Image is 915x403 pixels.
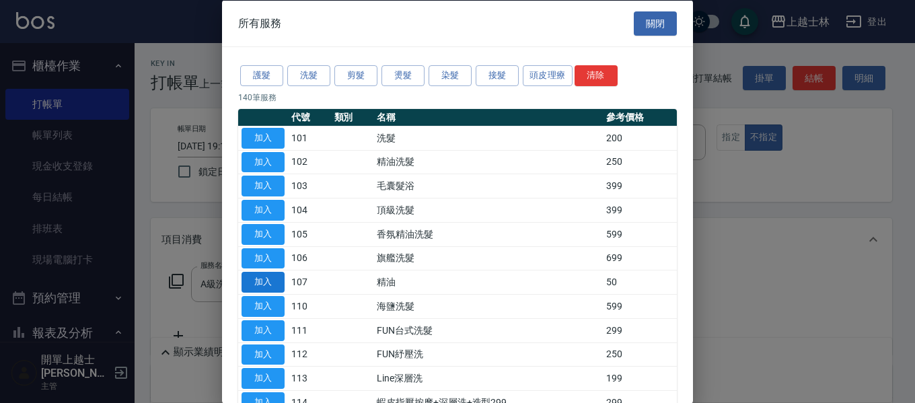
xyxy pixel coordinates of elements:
th: 參考價格 [603,108,677,126]
td: 250 [603,342,677,367]
td: 洗髮 [373,126,603,150]
td: 250 [603,150,677,174]
td: 111 [288,318,331,342]
button: 加入 [242,176,285,196]
td: 101 [288,126,331,150]
td: 599 [603,222,677,246]
td: 旗艦洗髮 [373,246,603,270]
td: 399 [603,198,677,222]
button: 剪髮 [334,65,377,86]
th: 名稱 [373,108,603,126]
button: 加入 [242,272,285,293]
button: 加入 [242,368,285,389]
td: 頂級洗髮 [373,198,603,222]
th: 類別 [331,108,374,126]
span: 所有服務 [238,16,281,30]
td: 200 [603,126,677,150]
button: 加入 [242,151,285,172]
button: 清除 [575,65,618,86]
button: 加入 [242,223,285,244]
td: FUN台式洗髮 [373,318,603,342]
td: 104 [288,198,331,222]
td: 海鹽洗髮 [373,294,603,318]
button: 染髮 [429,65,472,86]
button: 加入 [242,200,285,221]
td: 精油 [373,270,603,294]
button: 加入 [242,296,285,317]
td: Line深層洗 [373,366,603,390]
button: 加入 [242,127,285,148]
td: 112 [288,342,331,367]
td: 102 [288,150,331,174]
button: 燙髮 [381,65,425,86]
td: 399 [603,174,677,198]
button: 接髮 [476,65,519,86]
button: 加入 [242,248,285,268]
p: 140 筆服務 [238,91,677,103]
td: 50 [603,270,677,294]
button: 關閉 [634,11,677,36]
td: 103 [288,174,331,198]
td: 599 [603,294,677,318]
td: FUN紓壓洗 [373,342,603,367]
td: 199 [603,366,677,390]
button: 加入 [242,344,285,365]
th: 代號 [288,108,331,126]
button: 頭皮理療 [523,65,573,86]
td: 107 [288,270,331,294]
td: 110 [288,294,331,318]
td: 精油洗髮 [373,150,603,174]
td: 香氛精油洗髮 [373,222,603,246]
button: 護髮 [240,65,283,86]
td: 105 [288,222,331,246]
button: 洗髮 [287,65,330,86]
td: 106 [288,246,331,270]
td: 113 [288,366,331,390]
button: 加入 [242,320,285,340]
td: 699 [603,246,677,270]
td: 299 [603,318,677,342]
td: 毛囊髮浴 [373,174,603,198]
